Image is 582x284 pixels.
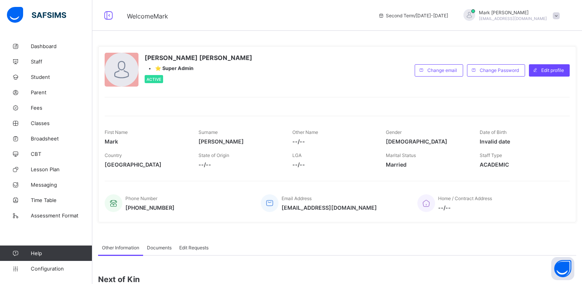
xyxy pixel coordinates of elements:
[31,105,92,111] span: Fees
[480,138,562,145] span: Invalid date
[378,13,448,18] span: session/term information
[31,135,92,142] span: Broadsheet
[292,161,375,168] span: --/--
[198,152,229,158] span: State of Origin
[31,197,92,203] span: Time Table
[179,245,208,251] span: Edit Requests
[427,67,457,73] span: Change email
[147,77,161,82] span: Active
[145,54,252,62] span: [PERSON_NAME] [PERSON_NAME]
[31,166,92,172] span: Lesson Plan
[292,152,302,158] span: LGA
[31,43,92,49] span: Dashboard
[31,74,92,80] span: Student
[480,152,502,158] span: Staff Type
[31,266,92,272] span: Configuration
[480,67,519,73] span: Change Password
[198,161,281,168] span: --/--
[198,138,281,145] span: [PERSON_NAME]
[31,151,92,157] span: CBT
[125,204,175,211] span: [PHONE_NUMBER]
[7,7,66,23] img: safsims
[31,250,92,256] span: Help
[551,257,574,280] button: Open asap
[198,129,218,135] span: Surname
[282,204,377,211] span: [EMAIL_ADDRESS][DOMAIN_NAME]
[105,138,187,145] span: Mark
[541,67,564,73] span: Edit profile
[31,182,92,188] span: Messaging
[438,195,492,201] span: Home / Contract Address
[438,204,492,211] span: --/--
[456,9,564,22] div: MarkSam
[145,65,252,71] div: •
[480,129,507,135] span: Date of Birth
[386,152,416,158] span: Marital Status
[386,161,468,168] span: Married
[479,16,547,21] span: [EMAIL_ADDRESS][DOMAIN_NAME]
[292,138,375,145] span: --/--
[125,195,157,201] span: Phone Number
[127,12,168,20] span: Welcome Mark
[480,161,562,168] span: ACADEMIC
[31,58,92,65] span: Staff
[282,195,312,201] span: Email Address
[31,120,92,126] span: Classes
[386,129,402,135] span: Gender
[105,161,187,168] span: [GEOGRAPHIC_DATA]
[105,152,122,158] span: Country
[155,65,193,71] span: ⭐ Super Admin
[386,138,468,145] span: [DEMOGRAPHIC_DATA]
[479,10,547,15] span: Mark [PERSON_NAME]
[147,245,172,251] span: Documents
[98,275,576,284] span: Next of Kin
[31,89,92,95] span: Parent
[105,129,128,135] span: First Name
[292,129,318,135] span: Other Name
[31,212,92,219] span: Assessment Format
[102,245,139,251] span: Other Information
